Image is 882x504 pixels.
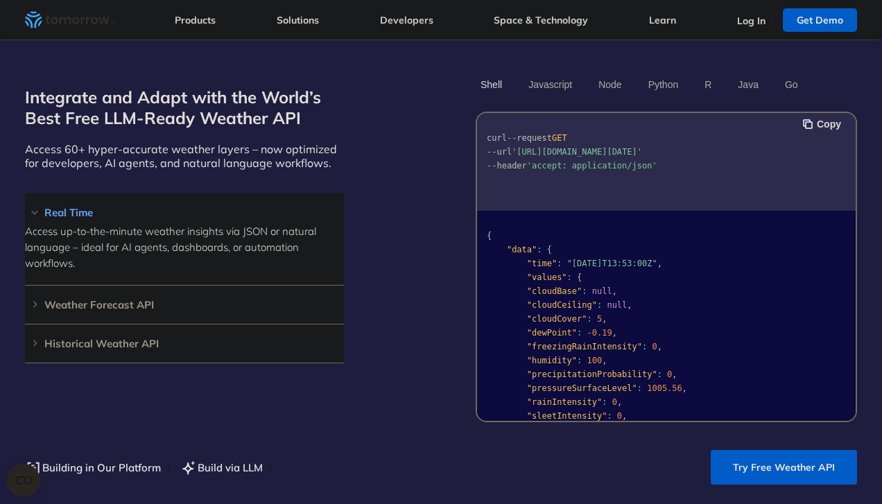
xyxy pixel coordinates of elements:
[527,397,602,407] span: "rainIntensity"
[476,73,507,96] button: Shell
[652,342,657,351] span: 0
[612,328,617,338] span: ,
[25,142,344,170] p: Access 60+ hyper-accurate weather layers – now optimized for developers, AI agents, and natural l...
[557,259,562,268] span: :
[567,272,572,282] span: :
[607,300,627,310] span: null
[512,147,642,157] span: '[URL][DOMAIN_NAME][DATE]'
[627,300,632,310] span: ,
[277,14,319,26] a: Solutions
[507,245,537,254] span: "data"
[527,356,577,365] span: "humidity"
[587,356,603,365] span: 100
[657,259,662,268] span: ,
[175,14,216,26] a: Products
[711,450,857,485] a: Try Free Weather API
[602,397,607,407] span: :
[592,328,612,338] span: 0.19
[597,300,602,310] span: :
[527,411,607,421] span: "sleetIntensity"
[552,133,567,143] span: GET
[527,272,567,282] span: "values"
[597,314,602,324] span: 5
[737,15,766,27] a: Log In
[547,245,552,254] span: {
[527,161,657,171] span: 'accept: application/json'
[527,286,582,296] span: "cloudBase"
[487,133,507,143] span: curl
[527,383,637,393] span: "pressureSurfaceLevel"
[617,397,622,407] span: ,
[496,161,526,171] span: header
[487,147,496,157] span: --
[7,464,40,497] button: Open CMP widget
[587,314,592,324] span: :
[607,411,612,421] span: :
[577,272,582,282] span: {
[617,411,622,421] span: 0
[622,411,627,421] span: ,
[582,286,587,296] span: :
[783,8,857,32] a: Get Demo
[642,342,647,351] span: :
[803,116,845,132] button: Copy
[537,245,542,254] span: :
[180,459,263,476] a: Build via LLM
[487,231,492,241] span: {
[587,328,592,338] span: -
[612,397,617,407] span: 0
[733,73,763,96] button: Java
[672,370,677,379] span: ,
[25,207,344,218] h3: Real Time
[487,161,496,171] span: --
[25,10,115,31] a: Home link
[496,147,512,157] span: url
[667,370,672,379] span: 0
[780,73,803,96] button: Go
[567,259,657,268] span: "[DATE]T13:53:00Z"
[577,356,582,365] span: :
[657,342,662,351] span: ,
[527,259,557,268] span: "time"
[700,73,716,96] button: R
[612,286,617,296] span: ,
[527,314,587,324] span: "cloudCover"
[507,133,517,143] span: --
[517,133,552,143] span: request
[527,342,642,351] span: "freezingRainIntensity"
[380,14,433,26] a: Developers
[602,356,607,365] span: ,
[647,383,682,393] span: 1005.56
[649,14,676,26] a: Learn
[527,328,577,338] span: "dewPoint"
[25,459,161,476] a: Building in Our Platform
[25,299,344,310] h3: Weather Forecast API
[643,73,684,96] button: Python
[25,87,344,128] h2: Integrate and Adapt with the World’s Best Free LLM-Ready Weather API
[524,73,577,96] button: Javascript
[25,223,344,271] p: Access up-to-the-minute weather insights via JSON or natural language – ideal for AI agents, dash...
[657,370,662,379] span: :
[637,383,642,393] span: :
[592,286,612,296] span: null
[25,338,344,349] h3: Historical Weather API
[682,383,687,393] span: ,
[527,300,597,310] span: "cloudCeiling"
[577,328,582,338] span: :
[527,370,657,379] span: "precipitationProbability"
[602,314,607,324] span: ,
[594,73,626,96] button: Node
[494,14,588,26] a: Space & Technology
